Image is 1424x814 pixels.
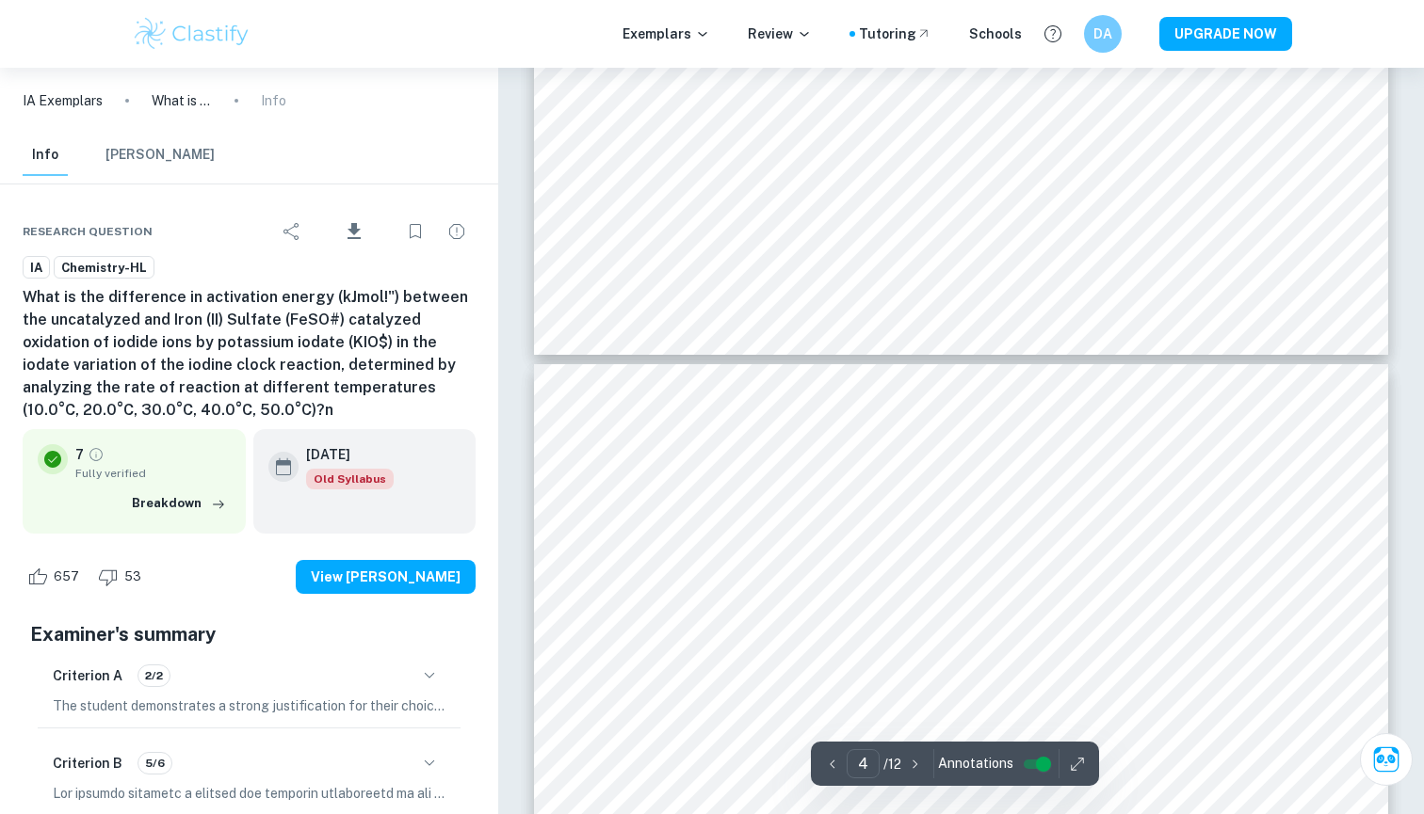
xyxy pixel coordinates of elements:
[88,446,105,463] a: Grade fully verified
[938,754,1013,774] span: Annotations
[23,286,476,422] h6: What is the difference in activation energy (kJmol!") between the uncatalyzed and Iron (II) Sulfa...
[53,665,122,686] h6: Criterion A
[296,560,476,594] button: View [PERSON_NAME]
[273,213,311,250] div: Share
[105,135,215,176] button: [PERSON_NAME]
[969,24,1022,44] a: Schools
[127,489,231,518] button: Breakdown
[75,465,231,482] span: Fully verified
[114,567,152,586] span: 53
[23,256,50,279] a: IA
[53,783,445,804] p: Lor ipsumdo sitametc a elitsed doe temporin utlaboreetd ma ali enim admin, veniamq nostrud exe ul...
[152,90,212,111] p: What is the difference in activation energy (kJmol!") between the uncatalyzed and Iron (II) Sulfa...
[23,90,103,111] a: IA Exemplars
[306,469,394,489] span: Old Syllabus
[1037,18,1069,50] button: Help and Feedback
[43,567,89,586] span: 657
[23,135,68,176] button: Info
[75,444,84,465] p: 7
[623,24,710,44] p: Exemplars
[396,213,434,250] div: Bookmark
[883,754,901,774] p: / 12
[438,213,476,250] div: Report issue
[23,562,89,592] div: Like
[24,259,49,278] span: IA
[315,207,393,256] div: Download
[306,444,379,465] h6: [DATE]
[261,90,286,111] p: Info
[93,562,152,592] div: Dislike
[1084,15,1122,53] button: DA
[54,256,154,279] a: Chemistry-HL
[53,753,122,774] h6: Criterion B
[53,695,445,716] p: The student demonstrates a strong justification for their choice of topic, highlighting their int...
[1092,24,1114,44] h6: DA
[859,24,931,44] a: Tutoring
[55,259,154,278] span: Chemistry-HL
[1159,17,1292,51] button: UPGRADE NOW
[748,24,812,44] p: Review
[306,469,394,489] div: Starting from the May 2025 session, the Chemistry IA requirements have changed. It's OK to refer ...
[138,755,171,772] span: 5/6
[138,667,170,684] span: 2/2
[1360,733,1413,786] button: Ask Clai
[132,15,251,53] img: Clastify logo
[30,620,468,648] h5: Examiner's summary
[23,223,153,240] span: Research question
